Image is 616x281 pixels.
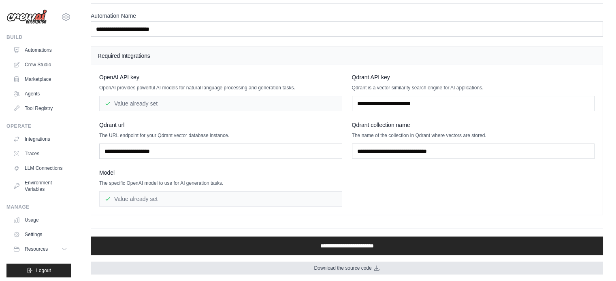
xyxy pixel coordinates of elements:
[10,87,71,100] a: Agents
[314,265,371,271] span: Download the source code
[25,246,48,252] span: Resources
[98,52,596,60] h4: Required Integrations
[352,85,595,91] p: Qdrant is a vector similarity search engine for AI applications.
[99,180,342,186] p: The specific OpenAI model to use for AI generation tasks.
[99,121,124,129] span: Qdrant url
[10,228,71,241] a: Settings
[10,213,71,226] a: Usage
[352,121,410,129] span: Qdrant collection name
[99,96,342,111] div: Value already set
[91,262,603,275] a: Download the source code
[99,132,342,139] p: The URL endpoint for your Qdrant vector database instance.
[10,176,71,196] a: Environment Variables
[10,133,71,146] a: Integrations
[10,162,71,175] a: LLM Connections
[6,264,71,277] button: Logout
[10,73,71,86] a: Marketplace
[99,73,139,81] span: OpenAI API key
[91,12,603,20] label: Automation Name
[352,73,390,81] span: Qdrant API key
[99,169,115,177] span: Model
[6,123,71,129] div: Operate
[10,102,71,115] a: Tool Registry
[10,58,71,71] a: Crew Studio
[6,9,47,25] img: Logo
[99,191,342,207] div: Value already set
[36,267,51,274] span: Logout
[10,243,71,256] button: Resources
[6,34,71,40] div: Build
[10,44,71,57] a: Automations
[352,132,595,139] p: The name of the collection in Qdrant where vectors are stored.
[10,147,71,160] a: Traces
[99,85,342,91] p: OpenAI provides powerful AI models for natural language processing and generation tasks.
[6,204,71,210] div: Manage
